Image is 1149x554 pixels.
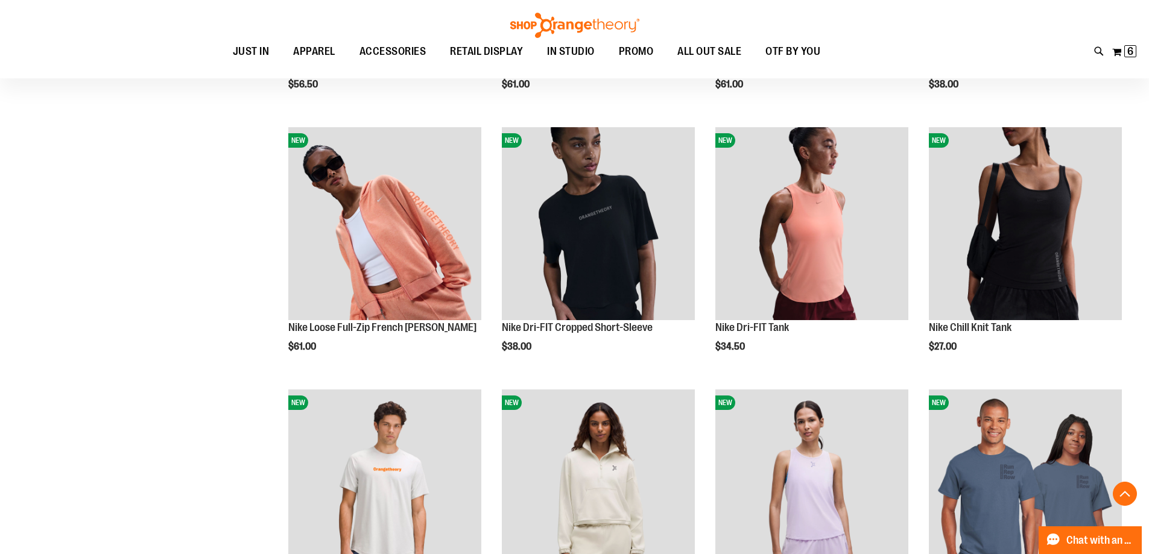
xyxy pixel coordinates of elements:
a: Nike Loose Full-Zip French Terry HoodieNEW [288,127,481,322]
span: $38.00 [502,341,533,352]
span: JUST IN [233,38,270,65]
span: NEW [502,395,522,410]
div: product [282,121,487,383]
span: NEW [929,133,949,148]
img: Nike Dri-FIT Tank [715,127,908,320]
button: Back To Top [1113,482,1137,506]
span: NEW [929,395,949,410]
span: $27.00 [929,341,958,352]
span: NEW [288,133,308,148]
a: Nike Chill Knit TankNEW [929,127,1122,322]
a: Nike Dri-FIT Cropped Short-Sleeve [502,321,653,333]
a: Nike Dri-FIT Cropped Short-SleeveNEW [502,127,695,322]
img: Nike Loose Full-Zip French Terry Hoodie [288,127,481,320]
a: Nike Dri-FIT TankNEW [715,127,908,322]
span: $61.00 [288,341,318,352]
span: RETAIL DISPLAY [450,38,523,65]
span: NEW [288,395,308,410]
span: ACCESSORIES [359,38,426,65]
a: Nike Chill Knit Tank [929,321,1011,333]
img: Nike Dri-FIT Cropped Short-Sleeve [502,127,695,320]
span: NEW [715,395,735,410]
span: OTF BY YOU [765,38,820,65]
span: NEW [502,133,522,148]
span: IN STUDIO [547,38,595,65]
span: $34.50 [715,341,747,352]
a: Nike Dri-FIT Tank [715,321,789,333]
span: $56.50 [288,79,320,90]
span: APPAREL [293,38,335,65]
span: 6 [1127,45,1133,57]
span: $38.00 [929,79,960,90]
img: Shop Orangetheory [508,13,641,38]
button: Chat with an Expert [1039,526,1142,554]
span: $61.00 [715,79,745,90]
div: product [496,121,701,383]
span: PROMO [619,38,654,65]
div: product [709,121,914,383]
span: NEW [715,133,735,148]
img: Nike Chill Knit Tank [929,127,1122,320]
a: Nike Loose Full-Zip French [PERSON_NAME] [288,321,476,333]
span: $61.00 [502,79,531,90]
span: Chat with an Expert [1066,535,1135,546]
div: product [923,121,1128,383]
span: ALL OUT SALE [677,38,741,65]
